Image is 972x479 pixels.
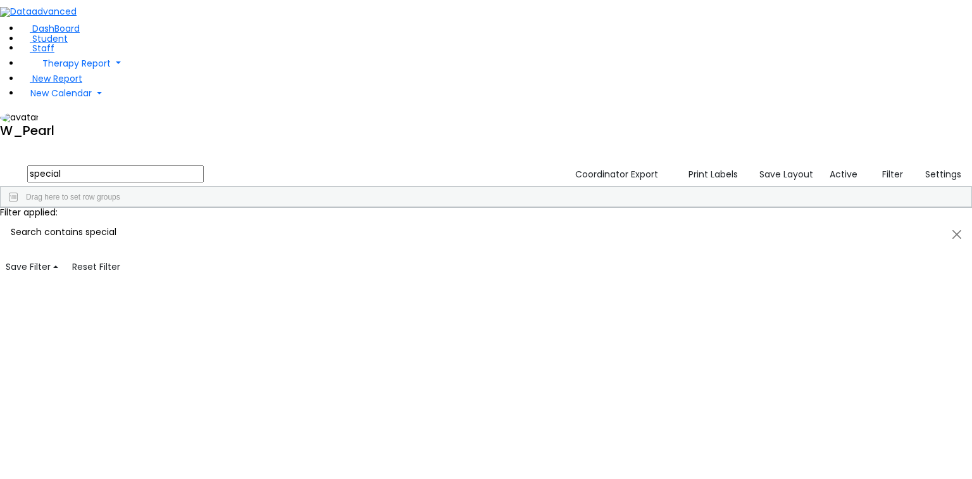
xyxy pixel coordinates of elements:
a: Student [20,32,68,45]
button: Close [942,217,971,252]
span: New Report [32,72,82,85]
button: Filter [866,165,909,184]
span: DashBoard [32,22,80,35]
span: Therapy Report [42,57,111,70]
button: Reset Filter [66,257,126,277]
label: Active [824,165,863,184]
a: New Calendar [20,84,972,103]
a: New Report [20,72,82,85]
button: Save Layout [754,165,819,184]
span: Staff [32,42,54,54]
button: Print Labels [674,165,744,184]
span: Student [32,32,68,45]
span: New Calendar [30,87,92,99]
a: Staff [20,42,54,54]
span: Drag here to set row groups [26,193,120,201]
a: DashBoard [20,22,80,35]
a: Therapy Report [20,54,972,74]
input: Search [27,165,204,182]
button: Coordinator Export [567,165,664,184]
button: Settings [909,165,967,184]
